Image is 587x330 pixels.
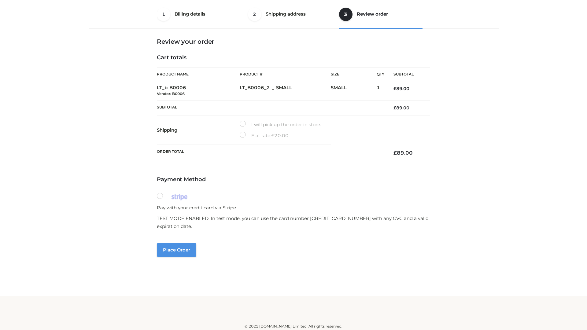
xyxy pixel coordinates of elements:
label: I will pick up the order in store. [240,121,321,129]
th: Subtotal [157,100,384,115]
bdi: 89.00 [393,105,409,111]
span: £ [393,150,397,156]
label: Flat rate: [240,132,289,140]
div: © 2025 [DOMAIN_NAME] Limited. All rights reserved. [91,323,496,329]
th: Subtotal [384,68,430,81]
h4: Payment Method [157,176,430,183]
th: Qty [377,67,384,81]
bdi: 89.00 [393,150,413,156]
th: Order Total [157,145,384,161]
button: Place order [157,243,196,257]
h4: Cart totals [157,54,430,61]
p: Pay with your credit card via Stripe. [157,204,430,212]
bdi: 89.00 [393,86,409,91]
h3: Review your order [157,38,430,45]
td: SMALL [331,81,377,101]
span: £ [393,105,396,111]
th: Product Name [157,67,240,81]
small: Vendor: B0006 [157,91,185,96]
td: LT_b-B0006 [157,81,240,101]
th: Size [331,68,374,81]
span: £ [393,86,396,91]
td: 1 [377,81,384,101]
p: TEST MODE ENABLED. In test mode, you can use the card number [CREDIT_CARD_NUMBER] with any CVC an... [157,215,430,230]
th: Product # [240,67,331,81]
th: Shipping [157,116,240,145]
span: £ [271,133,274,138]
bdi: 20.00 [271,133,289,138]
td: LT_B0006_2-_-SMALL [240,81,331,101]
